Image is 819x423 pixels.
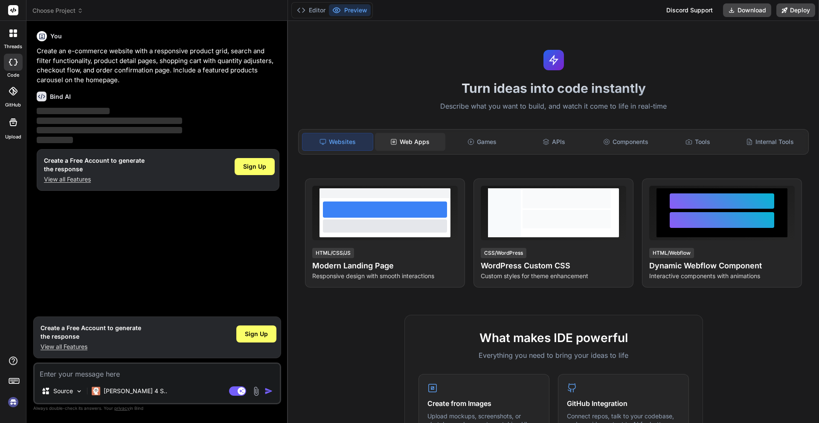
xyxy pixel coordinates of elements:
h6: You [50,32,62,40]
span: Sign Up [243,162,266,171]
p: Responsive design with smooth interactions [312,272,458,280]
h2: What makes IDE powerful [418,329,689,347]
p: Everything you need to bring your ideas to life [418,350,689,360]
div: Games [447,133,517,151]
label: code [7,72,19,79]
div: Components [591,133,661,151]
h4: Modern Landing Page [312,260,458,272]
img: attachment [251,386,261,396]
span: ‌ [37,118,182,124]
h1: Create a Free Account to generate the response [41,324,141,341]
div: HTML/Webflow [649,248,694,258]
h4: Dynamic Webflow Component [649,260,795,272]
label: threads [4,43,22,50]
p: Custom styles for theme enhancement [481,272,626,280]
span: ‌ [37,137,73,143]
button: Deploy [776,3,815,17]
button: Preview [329,4,371,16]
p: Always double-check its answers. Your in Bind [33,404,281,412]
h4: Create from Images [427,398,540,409]
img: Pick Models [76,388,83,395]
button: Download [723,3,771,17]
p: View all Features [41,342,141,351]
p: Create an e-commerce website with a responsive product grid, search and filter functionality, pro... [37,46,279,85]
div: APIs [519,133,589,151]
label: Upload [5,133,21,141]
h1: Create a Free Account to generate the response [44,156,145,173]
div: Internal Tools [735,133,805,151]
h4: WordPress Custom CSS [481,260,626,272]
p: Source [53,387,73,395]
div: Tools [663,133,733,151]
div: HTML/CSS/JS [312,248,354,258]
p: [PERSON_NAME] 4 S.. [104,387,167,395]
label: GitHub [5,101,21,109]
span: privacy [114,406,130,411]
div: Web Apps [375,133,445,151]
p: View all Features [44,175,145,184]
span: Sign Up [245,330,268,338]
p: Describe what you want to build, and watch it come to life in real-time [293,101,814,112]
div: Websites [302,133,373,151]
div: CSS/WordPress [481,248,526,258]
img: icon [264,387,273,395]
h1: Turn ideas into code instantly [293,81,814,96]
p: Interactive components with animations [649,272,795,280]
div: Discord Support [661,3,718,17]
h6: Bind AI [50,92,71,101]
span: ‌ [37,108,110,114]
img: signin [6,395,20,409]
h4: GitHub Integration [567,398,680,409]
img: Claude 4 Sonnet [92,387,100,395]
button: Editor [293,4,329,16]
span: ‌ [37,127,182,133]
span: Choose Project [32,6,83,15]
